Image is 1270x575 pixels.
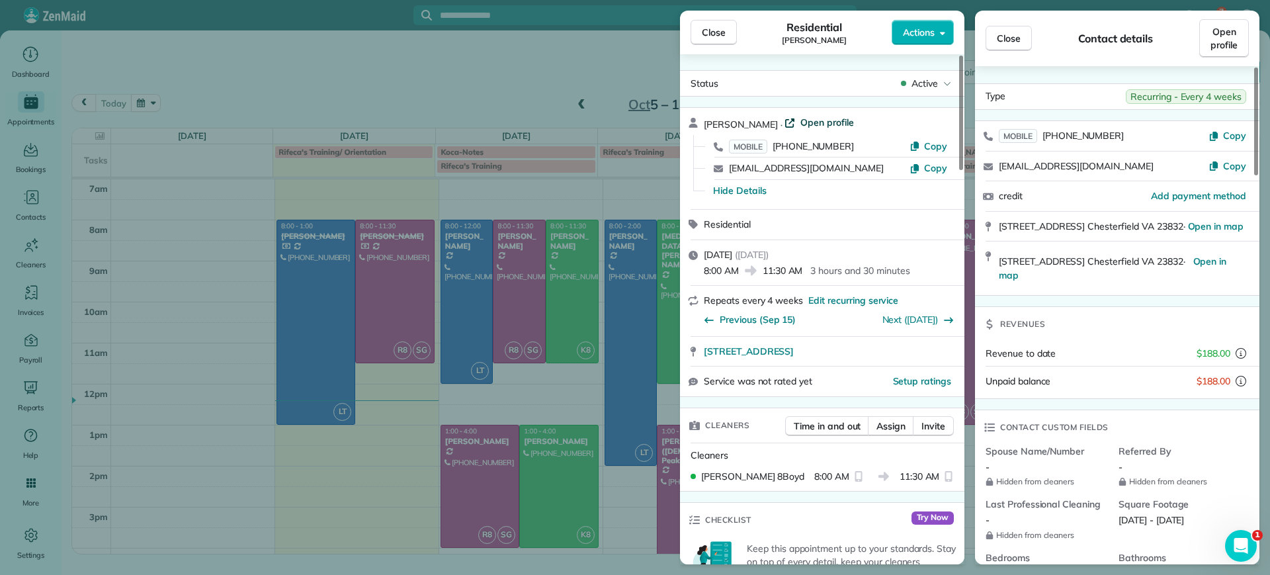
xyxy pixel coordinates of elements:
[986,498,1108,511] span: Last Professional Cleaning
[704,249,732,261] span: [DATE]
[1126,89,1246,104] span: Recurring - Every 4 weeks
[999,255,1226,281] span: Open in map
[691,20,737,45] button: Close
[986,514,990,526] span: -
[924,162,947,174] span: Copy
[729,162,884,174] a: [EMAIL_ADDRESS][DOMAIN_NAME]
[810,264,910,277] p: 3 hours and 30 minutes
[921,420,945,433] span: Invite
[997,32,1021,45] span: Close
[999,220,1244,232] span: [STREET_ADDRESS] Chesterfield VA 23832 ·
[704,345,794,358] span: [STREET_ADDRESS]
[705,513,751,527] span: Checklist
[986,347,1056,359] span: Revenue to date
[1199,19,1249,58] a: Open profile
[1119,514,1184,526] span: [DATE] - [DATE]
[900,470,940,483] span: 11:30 AM
[691,449,728,461] span: Cleaners
[704,294,803,306] span: Repeats every 4 weeks
[720,313,796,326] span: Previous (Sep 15)
[913,416,954,436] button: Invite
[986,461,990,473] span: -
[704,345,956,358] a: [STREET_ADDRESS]
[702,26,726,39] span: Close
[691,77,718,89] span: Status
[1119,445,1241,458] span: Referred By
[704,375,812,388] span: Service was not rated yet
[778,119,785,130] span: ·
[1225,530,1257,562] iframe: Intercom live chat
[986,551,1108,564] span: Bedrooms
[794,420,861,433] span: Time in and out
[1151,189,1246,202] a: Add payment method
[729,140,854,153] a: MOBILE[PHONE_NUMBER]
[1210,25,1238,52] span: Open profile
[999,160,1154,172] a: [EMAIL_ADDRESS][DOMAIN_NAME]
[910,161,947,175] button: Copy
[893,375,952,388] button: Setup ratings
[782,35,847,46] span: [PERSON_NAME]
[882,314,939,326] a: Next ([DATE])
[1119,461,1122,473] span: -
[986,26,1032,51] button: Close
[1119,476,1241,487] span: Hidden from cleaners
[986,445,1108,458] span: Spouse Name/Number
[911,77,938,90] span: Active
[986,89,1005,104] span: Type
[882,313,954,326] button: Next ([DATE])
[704,313,796,326] button: Previous (Sep 15)
[786,19,843,35] span: Residential
[868,416,914,436] button: Assign
[713,184,767,197] button: Hide Details
[999,129,1037,143] span: MOBILE
[1208,129,1246,142] button: Copy
[785,416,869,436] button: Time in and out
[924,140,947,152] span: Copy
[800,116,854,129] span: Open profile
[986,476,1108,487] span: Hidden from cleaners
[1223,160,1246,172] span: Copy
[814,470,849,483] span: 8:00 AM
[784,116,854,129] a: Open profile
[1000,421,1109,434] span: Contact custom fields
[705,419,749,432] span: Cleaners
[911,511,954,525] span: Try Now
[999,129,1124,142] a: MOBILE[PHONE_NUMBER]
[999,190,1023,202] span: credit
[1188,220,1244,232] a: Open in map
[808,294,898,307] span: Edit recurring service
[704,218,751,230] span: Residential
[729,140,767,154] span: MOBILE
[876,420,906,433] span: Assign
[1208,159,1246,173] button: Copy
[999,255,1188,267] span: [STREET_ADDRESS] Chesterfield VA 23832 ·
[1119,551,1241,564] span: Bathrooms
[1223,130,1246,142] span: Copy
[1078,30,1153,46] span: Contact details
[986,375,1050,388] span: Unpaid balance
[1197,347,1230,360] span: $188.00
[773,140,854,152] span: [PHONE_NUMBER]
[704,118,778,130] span: [PERSON_NAME]
[999,250,1226,287] a: Open in map
[1197,375,1230,388] span: $188.00
[763,264,803,277] span: 11:30 AM
[903,26,935,39] span: Actions
[893,375,952,387] span: Setup ratings
[910,140,947,153] button: Copy
[701,470,804,483] span: [PERSON_NAME] 8Boyd
[704,264,739,277] span: 8:00 AM
[735,249,769,261] span: ( [DATE] )
[1252,530,1263,541] span: 1
[986,530,1108,541] span: Hidden from cleaners
[1042,130,1124,142] span: [PHONE_NUMBER]
[1000,318,1045,331] span: Revenues
[1119,498,1241,511] span: Square Footage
